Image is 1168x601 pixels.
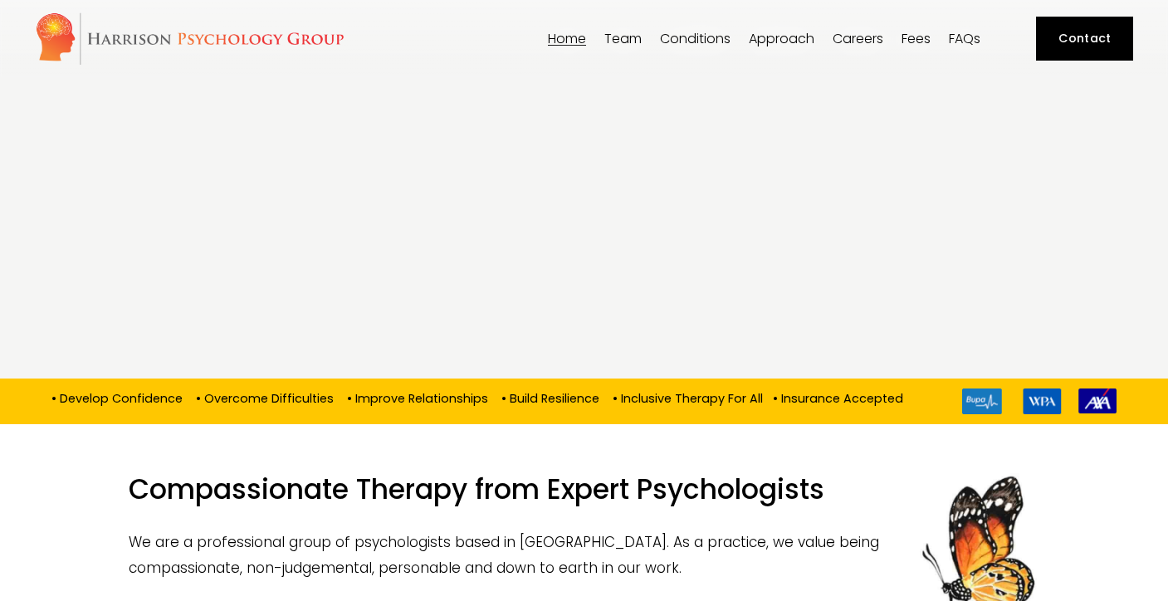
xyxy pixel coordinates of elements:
[129,530,1040,580] p: We are a professional group of psychologists based in [GEOGRAPHIC_DATA]. As a practice, we value ...
[1036,17,1133,60] a: Contact
[129,473,1040,517] h1: Compassionate Therapy from Expert Psychologists
[949,31,980,46] a: FAQs
[749,31,814,46] a: folder dropdown
[35,12,345,66] img: Harrison Psychology Group
[660,32,731,46] span: Conditions
[604,32,642,46] span: Team
[749,32,814,46] span: Approach
[548,31,586,46] a: Home
[902,31,931,46] a: Fees
[51,388,903,407] p: • Develop Confidence • Overcome Difficulties • Improve Relationships • Build Resilience • Inclusi...
[833,31,883,46] a: Careers
[660,31,731,46] a: folder dropdown
[604,31,642,46] a: folder dropdown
